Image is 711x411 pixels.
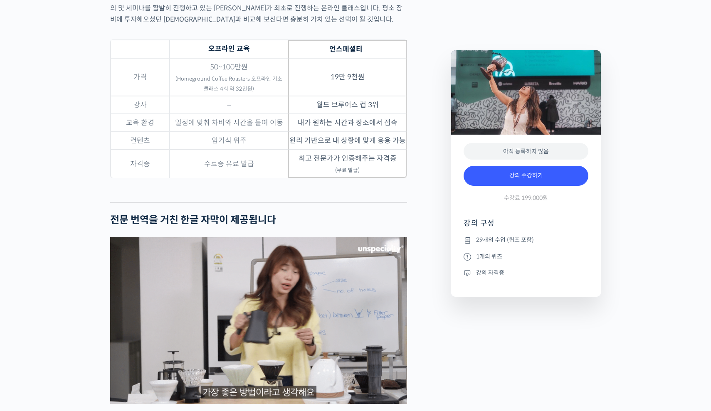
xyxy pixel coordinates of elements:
[288,96,407,114] td: 월드 브루어스 컵 3위
[288,150,407,178] td: 최고 전문가가 인증해주는 자격증
[464,235,588,245] li: 29개의 수업 (퀴즈 포함)
[107,263,160,284] a: 설정
[110,214,276,226] strong: 전문 번역을 거친 한글 자막이 제공됩니다
[464,268,588,278] li: 강의 자격증
[111,114,170,132] td: 교육 환경
[288,114,407,132] td: 내가 원하는 시간과 장소에서 접속
[170,96,288,114] td: –
[26,276,31,283] span: 홈
[504,194,548,202] span: 수강료 199,000원
[111,132,170,150] td: 컨텐츠
[288,58,407,96] td: 19만 9천원
[170,58,288,96] td: 50~100만원
[170,114,288,132] td: 일정에 맞춰 차비와 시간을 들여 이동
[175,76,282,92] sub: (Homeground Coffee Roasters 오프라인 기초 클래스 4회 약 32만원)
[170,150,288,178] td: 수료증 유료 발급
[335,167,360,174] sub: (무료 발급)
[170,132,288,150] td: 암기식 위주
[464,218,588,235] h4: 강의 구성
[111,58,170,96] td: 가격
[55,263,107,284] a: 대화
[111,96,170,114] td: 강사
[464,166,588,186] a: 강의 수강하기
[464,251,588,261] li: 1개의 퀴즈
[2,263,55,284] a: 홈
[464,143,588,160] div: 아직 등록하지 않음
[288,132,407,150] td: 원리 기반으로 내 상황에 맞게 응용 가능
[76,276,86,283] span: 대화
[128,276,138,283] span: 설정
[111,150,170,178] td: 자격증
[329,45,363,54] strong: 언스페셜티
[170,40,288,58] th: 오프라인 교육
